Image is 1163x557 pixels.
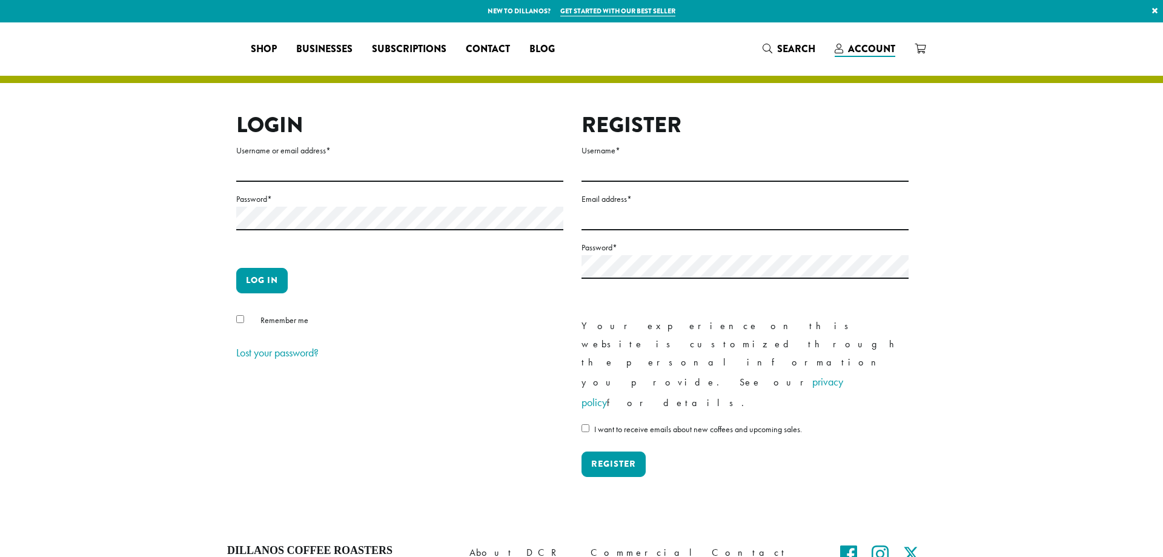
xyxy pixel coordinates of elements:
[560,6,675,16] a: Get started with our best seller
[581,240,909,255] label: Password
[251,42,277,57] span: Shop
[777,42,815,56] span: Search
[581,375,843,409] a: privacy policy
[466,42,510,57] span: Contact
[236,192,563,207] label: Password
[581,192,909,207] label: Email address
[753,39,825,59] a: Search
[236,268,288,293] button: Log in
[581,317,909,413] p: Your experience on this website is customized through the personal information you provide. See o...
[236,112,563,138] h2: Login
[581,452,646,477] button: Register
[581,112,909,138] h2: Register
[848,42,895,56] span: Account
[581,143,909,158] label: Username
[241,39,287,59] a: Shop
[372,42,446,57] span: Subscriptions
[529,42,555,57] span: Blog
[296,42,353,57] span: Businesses
[581,424,589,432] input: I want to receive emails about new coffees and upcoming sales.
[594,424,802,435] span: I want to receive emails about new coffees and upcoming sales.
[236,143,563,158] label: Username or email address
[236,345,319,359] a: Lost your password?
[260,315,308,325] span: Remember me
